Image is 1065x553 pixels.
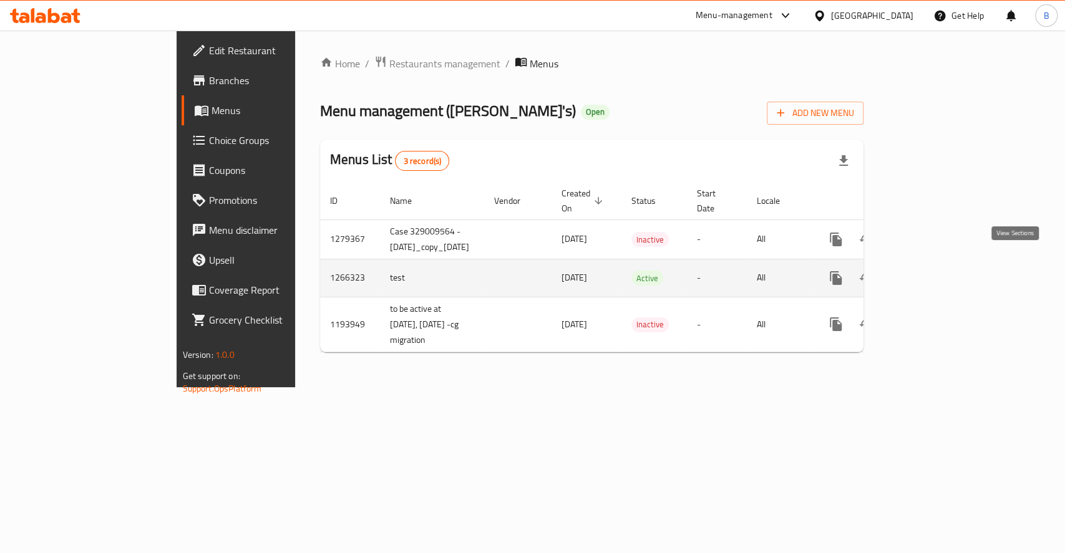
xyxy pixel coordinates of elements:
[395,151,449,171] div: Total records count
[581,105,610,120] div: Open
[631,317,669,332] div: Inactive
[209,193,344,208] span: Promotions
[182,185,354,215] a: Promotions
[631,193,672,208] span: Status
[851,263,881,293] button: Change Status
[631,233,669,247] span: Inactive
[494,193,537,208] span: Vendor
[687,297,747,352] td: -
[747,219,811,259] td: All
[320,55,864,72] nav: breadcrumb
[374,55,500,72] a: Restaurants management
[505,56,510,71] li: /
[320,97,576,125] span: Menu management ( [PERSON_NAME]'s )
[182,305,354,335] a: Grocery Checklist
[821,263,851,293] button: more
[767,102,863,125] button: Add New Menu
[389,56,500,71] span: Restaurants management
[182,65,354,95] a: Branches
[182,275,354,305] a: Coverage Report
[182,95,354,125] a: Menus
[821,224,851,254] button: more
[851,224,881,254] button: Change Status
[209,282,344,297] span: Coverage Report
[821,309,851,339] button: more
[562,269,587,286] span: [DATE]
[757,193,796,208] span: Locale
[829,146,858,176] div: Export file
[380,259,484,297] td: test
[697,186,732,216] span: Start Date
[209,312,344,327] span: Grocery Checklist
[396,155,449,167] span: 3 record(s)
[380,297,484,352] td: to be active at [DATE], [DATE] -cg migration
[182,125,354,155] a: Choice Groups
[182,215,354,245] a: Menu disclaimer
[182,36,354,65] a: Edit Restaurant
[209,223,344,238] span: Menu disclaimer
[696,8,772,23] div: Menu-management
[183,368,240,384] span: Get support on:
[831,9,913,22] div: [GEOGRAPHIC_DATA]
[183,380,262,397] a: Support.OpsPlatform
[581,107,610,117] span: Open
[687,219,747,259] td: -
[182,245,354,275] a: Upsell
[747,259,811,297] td: All
[365,56,369,71] li: /
[209,73,344,88] span: Branches
[330,193,354,208] span: ID
[330,150,449,171] h2: Menus List
[183,347,213,363] span: Version:
[209,133,344,148] span: Choice Groups
[209,163,344,178] span: Coupons
[631,271,663,286] span: Active
[687,259,747,297] td: -
[215,347,235,363] span: 1.0.0
[777,105,853,121] span: Add New Menu
[390,193,428,208] span: Name
[631,317,669,332] span: Inactive
[851,309,881,339] button: Change Status
[811,182,951,220] th: Actions
[631,232,669,247] div: Inactive
[562,231,587,247] span: [DATE]
[530,56,558,71] span: Menus
[380,219,484,259] td: Case 329009564 - [DATE]_copy_[DATE]
[320,182,951,352] table: enhanced table
[747,297,811,352] td: All
[212,103,344,118] span: Menus
[562,186,606,216] span: Created On
[1043,9,1049,22] span: B
[209,43,344,58] span: Edit Restaurant
[182,155,354,185] a: Coupons
[562,316,587,332] span: [DATE]
[209,252,344,267] span: Upsell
